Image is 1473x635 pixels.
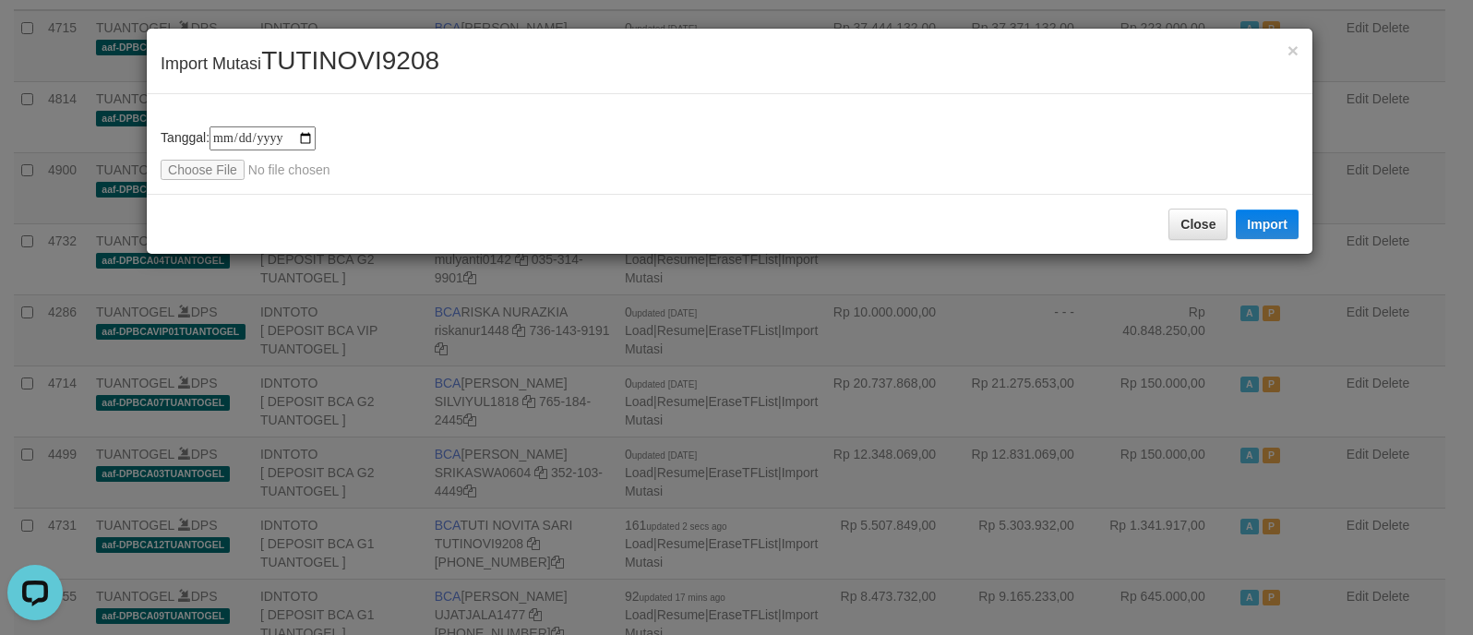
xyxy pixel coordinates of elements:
[1168,209,1227,240] button: Close
[7,7,63,63] button: Open LiveChat chat widget
[1287,40,1299,61] span: ×
[161,126,1299,180] div: Tanggal:
[261,46,439,75] span: TUTINOVI9208
[1287,41,1299,60] button: Close
[1236,210,1299,239] button: Import
[161,54,439,73] span: Import Mutasi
